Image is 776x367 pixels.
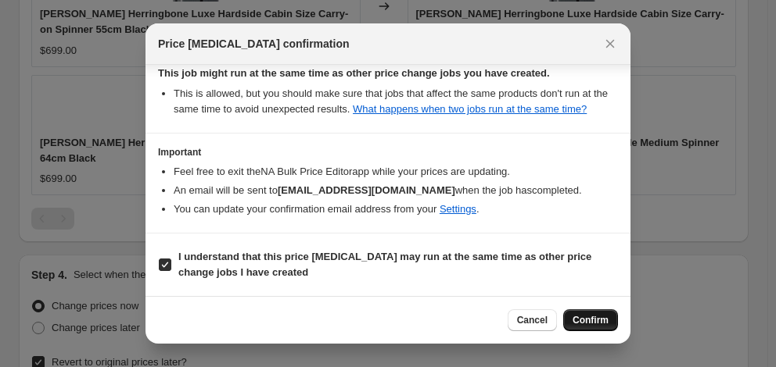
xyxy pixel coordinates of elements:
span: Cancel [517,314,548,326]
b: This job might run at the same time as other price change jobs you have created. [158,67,550,79]
h3: Important [158,146,618,159]
span: Confirm [573,314,609,326]
b: [EMAIL_ADDRESS][DOMAIN_NAME] [278,184,455,196]
button: Close [599,33,621,55]
span: Price [MEDICAL_DATA] confirmation [158,36,350,52]
button: Cancel [508,309,557,331]
li: You can update your confirmation email address from your . [174,201,618,217]
a: Settings [440,203,476,215]
b: I understand that this price [MEDICAL_DATA] may run at the same time as other price change jobs I... [178,251,591,278]
li: This is allowed, but you should make sure that jobs that affect the same products don ' t run at ... [174,86,618,117]
li: An email will be sent to when the job has completed . [174,183,618,198]
a: What happens when two jobs run at the same time? [353,103,587,115]
button: Confirm [563,309,618,331]
li: Feel free to exit the NA Bulk Price Editor app while your prices are updating. [174,164,618,180]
